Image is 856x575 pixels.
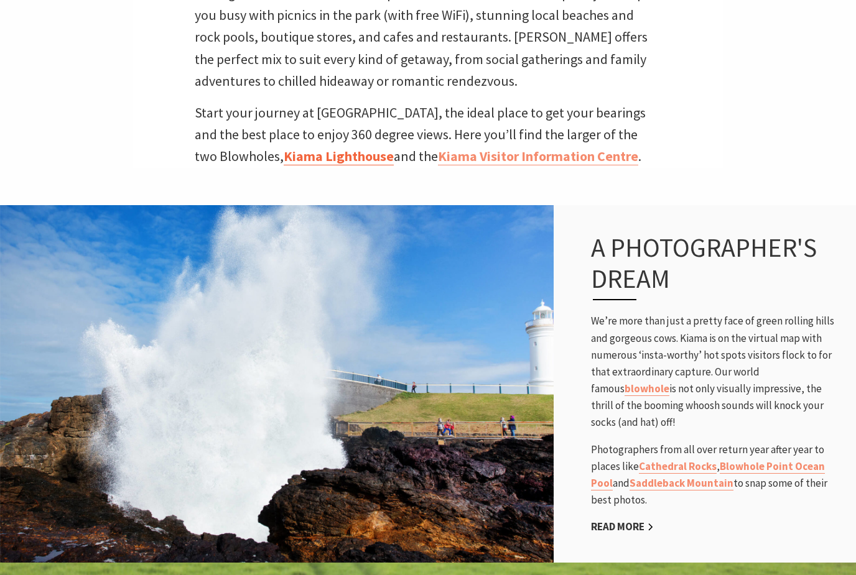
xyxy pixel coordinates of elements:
p: Photographers from all over return year after year to places like , and to snap some of their bes... [591,441,844,509]
a: Kiama Visitor Information Centre [438,147,638,165]
a: Kiama Lighthouse [284,147,394,165]
p: Start your journey at [GEOGRAPHIC_DATA], the ideal place to get your bearings and the best place ... [195,102,661,168]
a: Read More [591,520,654,534]
a: blowhole [625,382,669,396]
h3: A photographer's dream [591,232,819,301]
a: Cathedral Rocks [639,459,717,474]
a: Saddleback Mountain [630,476,733,490]
p: We’re more than just a pretty face of green rolling hills and gorgeous cows. Kiama is on the virt... [591,313,844,431]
